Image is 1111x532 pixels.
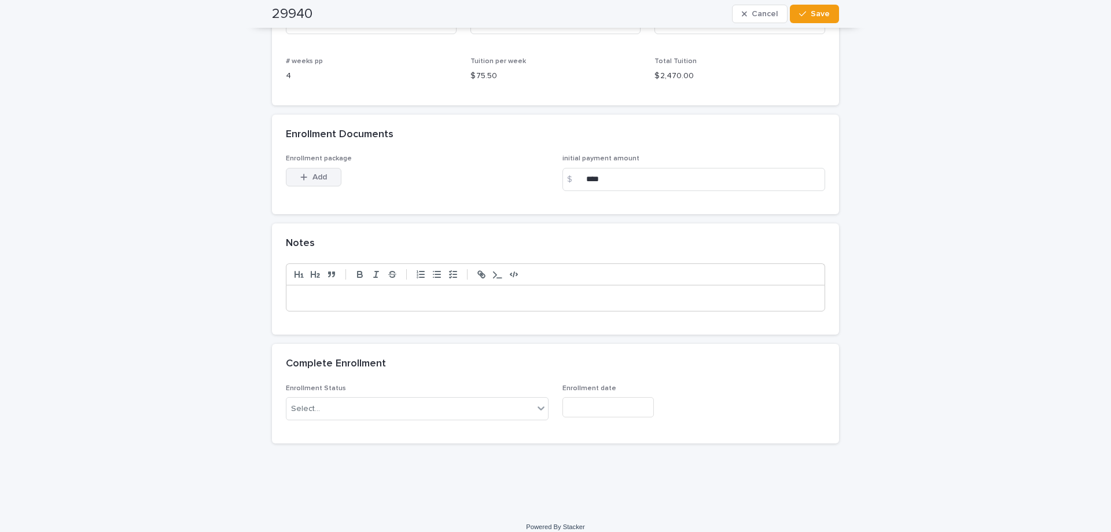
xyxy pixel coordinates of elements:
[286,58,323,65] span: # weeks pp
[654,70,825,82] p: $ 2,470.00
[291,403,320,415] div: Select...
[272,6,312,23] h2: 29940
[286,237,315,250] h2: Notes
[470,70,641,82] p: $ 75.50
[312,173,327,181] span: Add
[562,385,616,392] span: Enrollment date
[286,70,457,82] p: 4
[790,5,839,23] button: Save
[811,10,830,18] span: Save
[562,155,639,162] span: initial payment amount
[286,168,341,186] button: Add
[752,10,778,18] span: Cancel
[286,155,352,162] span: Enrollment package
[470,58,526,65] span: Tuition per week
[526,523,584,530] a: Powered By Stacker
[654,58,697,65] span: Total Tuition
[732,5,788,23] button: Cancel
[286,358,386,370] h2: Complete Enrollment
[562,168,586,191] div: $
[286,385,346,392] span: Enrollment Status
[286,129,393,141] h2: Enrollment Documents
